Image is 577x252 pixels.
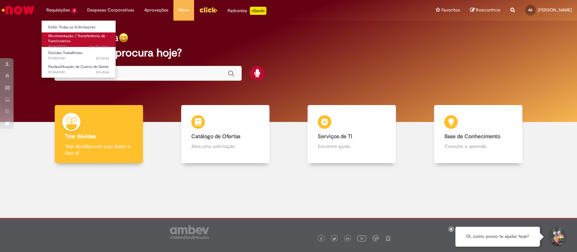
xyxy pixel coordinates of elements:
img: happy-face.png [119,33,128,43]
span: Favoritos [441,7,460,14]
span: Movimentação / Transferência de Funcionários [48,33,105,44]
span: Requisições [46,7,70,14]
img: logo_footer_linkedin.png [346,237,350,241]
span: AS [528,8,532,12]
a: Aberto R13447681 : Reclassificação de Custos de Gente [42,63,116,76]
span: More [178,7,189,14]
img: logo_footer_workplace.png [372,235,379,241]
p: +GenAi [250,7,266,15]
span: 3 [71,8,77,14]
span: R13447851 [48,56,109,61]
h2: O que você procura hoje? [54,47,523,59]
time: 26/08/2025 11:34:34 [96,56,109,61]
ul: Requisições [41,20,116,78]
div: Oi, como posso te ajudar hoje? [455,227,540,247]
b: Tirar dúvidas [65,133,96,140]
a: Serviços de TI Encontre ajuda [289,105,415,163]
span: Rascunhos [476,7,500,13]
span: [PERSON_NAME] [538,7,572,13]
span: um dia atrás [89,44,109,49]
b: Catálogo de Ofertas [191,133,240,140]
a: Tirar dúvidas Tirar dúvidas com Lupi Assist e Gen Ai [35,105,162,163]
img: logo_footer_youtube.png [357,234,366,243]
img: click_logo_yellow_360x200.png [199,5,217,15]
time: 26/08/2025 18:26:31 [89,44,109,49]
p: Consulte e aprenda [444,143,512,150]
b: Serviços de TI [318,133,352,140]
time: 26/08/2025 11:08:31 [96,70,109,75]
a: Catálogo de Ofertas Abra uma solicitação [162,105,288,163]
img: ServiceNow [1,3,35,17]
span: R13447681 [48,70,109,75]
img: logo_footer_twitter.png [333,237,336,241]
div: Padroniza [227,7,266,15]
b: Base de Conhecimento [444,133,500,140]
span: R13450200 [48,44,109,49]
img: logo_footer_ambev_rotulo_gray.png [170,225,209,239]
span: Aprovações [144,7,168,14]
img: logo_footer_naosei.png [385,235,391,241]
a: Aberto R13447851 : Dúvidas Trabalhistas [42,49,116,62]
a: Base de Conhecimento Consulte e aprenda [415,105,542,163]
p: Abra uma solicitação [191,143,259,150]
p: Encontre ajuda [318,143,386,150]
span: Despesas Corporativas [87,7,134,14]
a: Rascunhos [470,7,500,14]
span: 2d atrás [96,70,109,75]
span: Reclassificação de Custos de Gente [48,64,109,69]
img: logo_footer_facebook.png [319,237,323,241]
span: Dúvidas Trabalhistas [48,50,82,55]
span: 2d atrás [96,56,109,61]
a: Exibir Todas as Solicitações [42,24,116,31]
a: Aberto R13450200 : Movimentação / Transferência de Funcionários [42,32,116,47]
button: Iniciar Conversa de Suporte [547,227,567,247]
p: Tirar dúvidas com Lupi Assist e Gen Ai [65,143,133,156]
